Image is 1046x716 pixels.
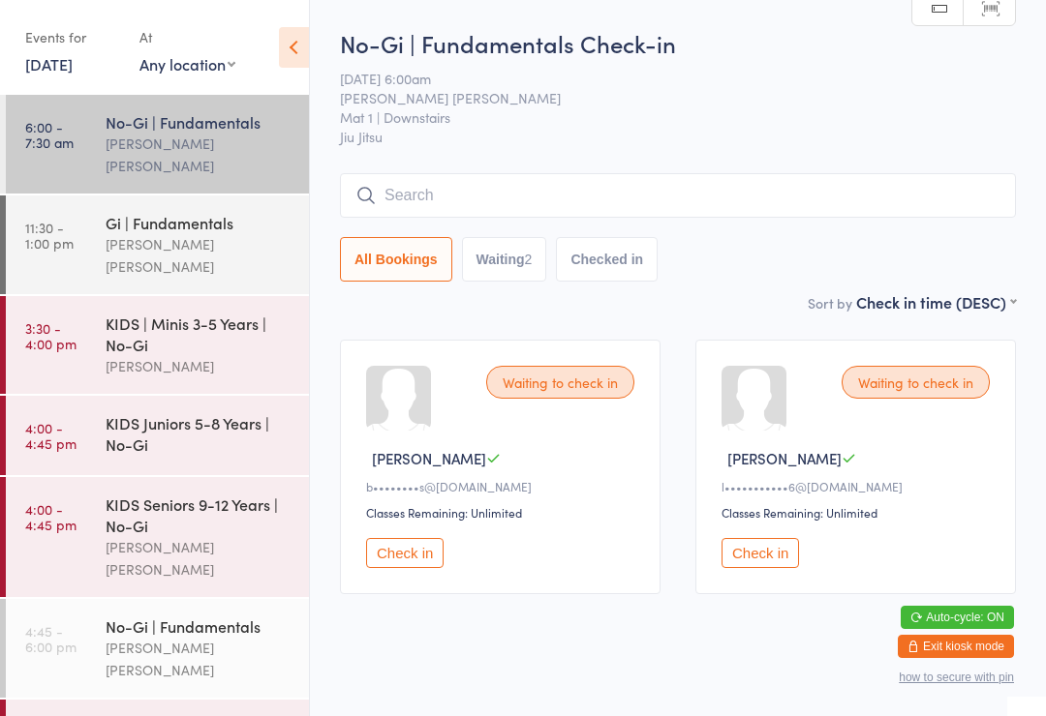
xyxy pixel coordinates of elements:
[25,623,77,654] time: 4:45 - 6:00 pm
[722,478,996,494] div: l•••••••••••6@[DOMAIN_NAME]
[106,111,292,133] div: No-Gi | Fundamentals
[6,599,309,698] a: 4:45 -6:00 pmNo-Gi | Fundamentals[PERSON_NAME] [PERSON_NAME]
[25,21,120,53] div: Events for
[106,212,292,233] div: Gi | Fundamentals
[106,412,292,455] div: KIDS Juniors 5-8 Years | No-Gi
[106,637,292,681] div: [PERSON_NAME] [PERSON_NAME]
[106,355,292,377] div: [PERSON_NAME]
[25,220,74,251] time: 11:30 - 1:00 pm
[106,133,292,177] div: [PERSON_NAME] [PERSON_NAME]
[6,95,309,194] a: 6:00 -7:30 amNo-Gi | Fundamentals[PERSON_NAME] [PERSON_NAME]
[556,237,658,282] button: Checked in
[366,538,444,568] button: Check in
[106,536,292,581] div: [PERSON_NAME] [PERSON_NAME]
[340,88,986,107] span: [PERSON_NAME] [PERSON_NAME]
[372,448,486,468] span: [PERSON_NAME]
[856,291,1016,313] div: Check in time (DESC)
[106,493,292,536] div: KIDS Seniors 9-12 Years | No-Gi
[486,366,634,399] div: Waiting to check in
[340,237,452,282] button: All Bookings
[899,671,1014,684] button: how to secure with pin
[25,501,77,532] time: 4:00 - 4:45 pm
[722,538,799,568] button: Check in
[106,313,292,355] div: KIDS | Minis 3-5 Years | No-Gi
[139,21,235,53] div: At
[6,296,309,394] a: 3:30 -4:00 pmKIDS | Minis 3-5 Years | No-Gi[PERSON_NAME]
[727,448,842,468] span: [PERSON_NAME]
[25,320,77,351] time: 3:30 - 4:00 pm
[842,366,990,399] div: Waiting to check in
[366,504,640,521] div: Classes Remaining: Unlimited
[106,615,292,637] div: No-Gi | Fundamentals
[722,504,996,521] div: Classes Remaining: Unlimited
[25,53,73,75] a: [DATE]
[525,252,533,267] div: 2
[808,293,852,313] label: Sort by
[139,53,235,75] div: Any location
[462,237,547,282] button: Waiting2
[6,195,309,294] a: 11:30 -1:00 pmGi | Fundamentals[PERSON_NAME] [PERSON_NAME]
[340,107,986,127] span: Mat 1 | Downstairs
[340,69,986,88] span: [DATE] 6:00am
[901,606,1014,629] button: Auto-cycle: ON
[340,173,1016,218] input: Search
[340,27,1016,59] h2: No-Gi | Fundamentals Check-in
[106,233,292,278] div: [PERSON_NAME] [PERSON_NAME]
[366,478,640,494] div: b••••••••s@[DOMAIN_NAME]
[25,119,74,150] time: 6:00 - 7:30 am
[898,635,1014,658] button: Exit kiosk mode
[340,127,1016,146] span: Jiu Jitsu
[6,477,309,597] a: 4:00 -4:45 pmKIDS Seniors 9-12 Years | No-Gi[PERSON_NAME] [PERSON_NAME]
[25,420,77,451] time: 4:00 - 4:45 pm
[6,396,309,475] a: 4:00 -4:45 pmKIDS Juniors 5-8 Years | No-Gi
